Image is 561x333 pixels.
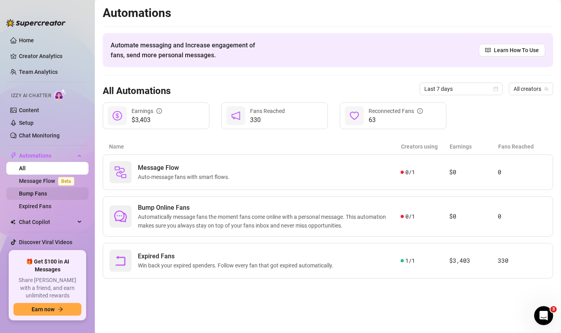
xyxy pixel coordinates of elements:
[498,212,546,221] article: 0
[114,210,127,223] span: comment
[369,115,423,125] span: 63
[138,203,401,213] span: Bump Online Fans
[132,107,162,115] div: Earnings
[19,239,72,245] a: Discover Viral Videos
[493,87,498,91] span: calendar
[405,168,414,177] span: 0 / 1
[405,256,414,265] span: 1 / 1
[369,107,423,115] div: Reconnected Fans
[485,47,491,53] span: read
[10,152,17,159] span: thunderbolt
[138,261,337,270] span: Win back your expired spenders. Follow every fan that got expired automatically.
[13,277,81,300] span: Share [PERSON_NAME] with a friend, and earn unlimited rewards
[54,89,66,100] img: AI Chatter
[32,306,55,312] span: Earn now
[479,44,545,56] a: Learn How To Use
[138,213,401,230] span: Automatically message fans the moment fans come online with a personal message. This automation m...
[113,111,122,120] span: dollar
[405,212,414,221] span: 0 / 1
[350,111,359,120] span: heart
[450,142,498,151] article: Earnings
[231,111,241,120] span: notification
[103,85,171,98] h3: All Automations
[449,212,498,221] article: $0
[544,87,549,91] span: team
[114,166,127,179] img: svg%3e
[13,303,81,316] button: Earn nowarrow-right
[19,37,34,43] a: Home
[19,69,58,75] a: Team Analytics
[138,173,233,181] span: Auto-message fans with smart flows.
[109,142,401,151] article: Name
[19,149,75,162] span: Automations
[13,258,81,273] span: 🎁 Get $100 in AI Messages
[19,178,77,184] a: Message FlowBeta
[417,108,423,114] span: info-circle
[156,108,162,114] span: info-circle
[19,216,75,228] span: Chat Copilot
[401,142,450,151] article: Creators using
[138,252,337,261] span: Expired Fans
[250,108,285,114] span: Fans Reached
[498,256,546,265] article: 330
[6,19,66,27] img: logo-BBDzfeDw.svg
[19,120,34,126] a: Setup
[449,167,498,177] article: $0
[103,6,553,21] h2: Automations
[111,40,263,60] span: Automate messaging and Increase engagement of fans, send more personal messages.
[19,107,39,113] a: Content
[424,83,498,95] span: Last 7 days
[250,115,285,125] span: 330
[514,83,548,95] span: All creators
[19,165,26,171] a: All
[19,203,51,209] a: Expired Fans
[494,46,539,55] span: Learn How To Use
[10,219,15,225] img: Chat Copilot
[498,167,546,177] article: 0
[19,190,47,197] a: Bump Fans
[58,307,63,312] span: arrow-right
[498,142,547,151] article: Fans Reached
[19,50,82,62] a: Creator Analytics
[58,177,74,186] span: Beta
[534,306,553,325] iframe: Intercom live chat
[132,115,162,125] span: $3,403
[550,306,557,312] span: 3
[138,163,233,173] span: Message Flow
[449,256,498,265] article: $3,403
[11,92,51,100] span: Izzy AI Chatter
[19,132,60,139] a: Chat Monitoring
[114,254,127,267] span: rollback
